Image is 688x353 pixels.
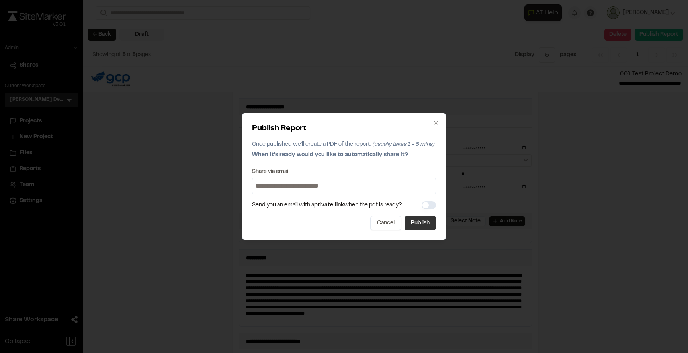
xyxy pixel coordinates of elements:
[252,153,408,157] span: When it's ready would you like to automatically share it?
[314,203,344,208] span: private link
[252,169,289,175] label: Share via email
[405,216,436,230] button: Publish
[252,140,436,149] p: Once published we'll create a PDF of the report.
[370,216,401,230] button: Cancel
[372,142,434,147] span: (usually takes 1 - 5 mins)
[252,123,436,135] h2: Publish Report
[252,201,402,210] span: Send you an email with a when the pdf is ready?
